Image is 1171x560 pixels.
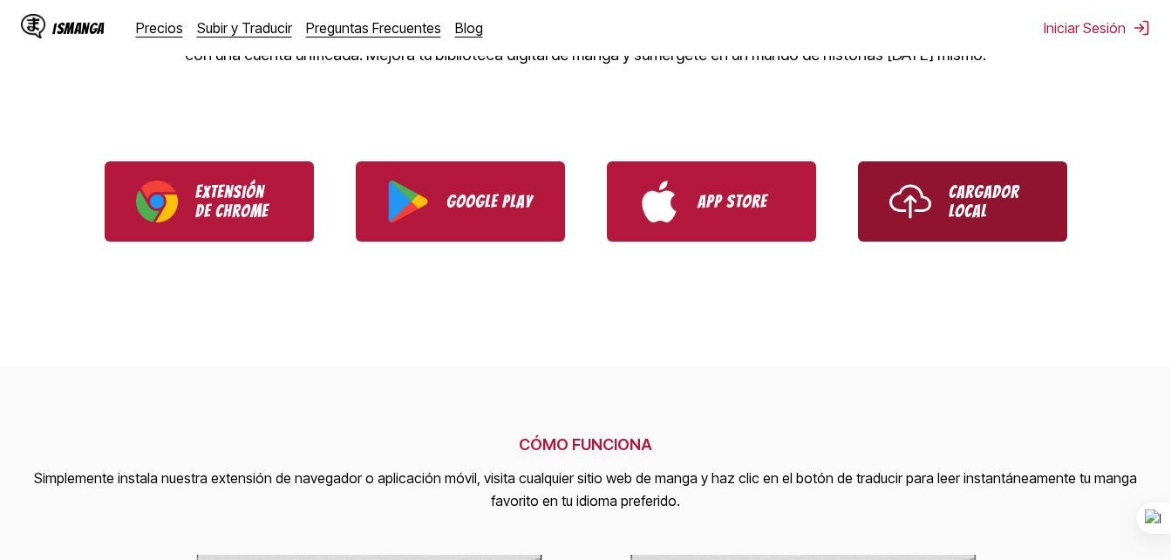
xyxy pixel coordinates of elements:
img: App Store logo [638,181,680,222]
a: IsManga LogoIsManga [21,14,136,42]
a: Download IsManga from App Store [607,161,816,242]
a: Subir y Traducir [197,19,292,37]
a: Use IsManga Local Uploader [858,161,1067,242]
a: Precios [136,19,183,37]
img: Sign out [1133,19,1150,37]
button: Iniciar Sesión [1044,19,1150,37]
img: Chrome logo [136,181,178,222]
img: IsManga Logo [21,14,45,38]
img: Upload icon [889,181,931,222]
div: IsManga [52,20,105,37]
p: Extensión de Chrome [195,182,283,221]
h2: CÓMO FUNCIONA [21,435,1150,454]
p: App Store [698,192,785,211]
a: Download IsManga Chrome Extension [105,161,314,242]
a: Blog [455,19,483,37]
a: Download IsManga from Google Play [356,161,565,242]
p: Google Play [446,192,534,211]
img: Google Play logo [387,181,429,222]
p: Cargador Local [949,182,1036,221]
p: Simplemente instala nuestra extensión de navegador o aplicación móvil, visita cualquier sitio web... [21,468,1150,512]
a: Preguntas Frecuentes [306,19,441,37]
